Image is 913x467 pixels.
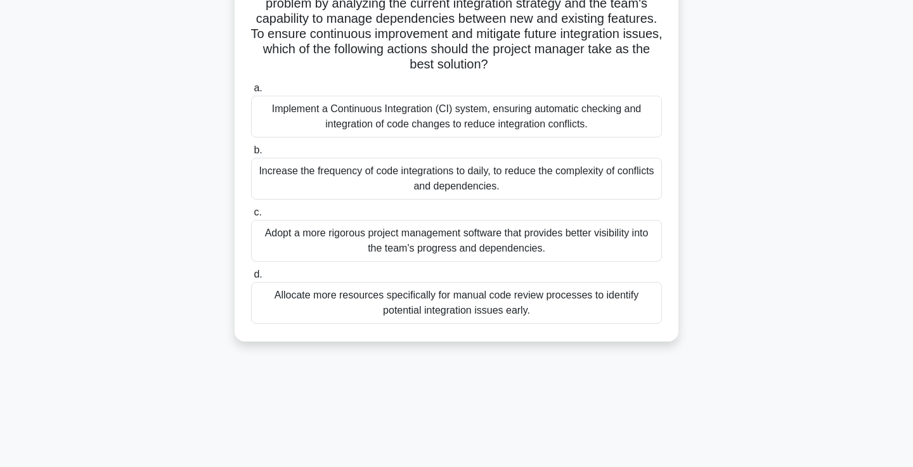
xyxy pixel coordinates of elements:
span: a. [254,82,262,93]
div: Implement a Continuous Integration (CI) system, ensuring automatic checking and integration of co... [251,96,662,138]
div: Increase the frequency of code integrations to daily, to reduce the complexity of conflicts and d... [251,158,662,200]
span: d. [254,269,262,279]
div: Allocate more resources specifically for manual code review processes to identify potential integ... [251,282,662,324]
span: c. [254,207,261,217]
div: Adopt a more rigorous project management software that provides better visibility into the team's... [251,220,662,262]
span: b. [254,144,262,155]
